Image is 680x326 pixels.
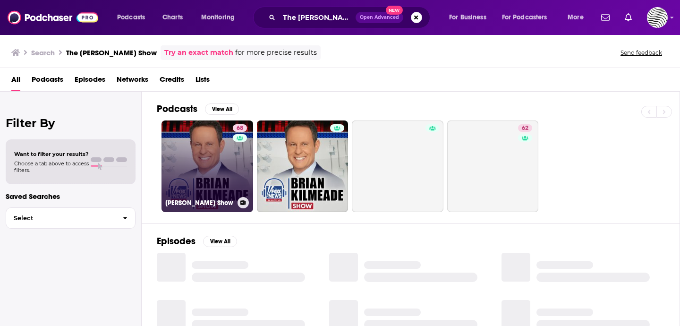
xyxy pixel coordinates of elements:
img: User Profile [647,7,668,28]
a: Charts [156,10,188,25]
h2: Podcasts [157,103,197,115]
a: Networks [117,72,148,91]
a: Credits [160,72,184,91]
a: Episodes [75,72,105,91]
a: Podcasts [32,72,63,91]
a: 62 [518,124,532,132]
span: 68 [237,124,243,133]
button: open menu [561,10,595,25]
a: EpisodesView All [157,235,237,247]
h2: Filter By [6,116,136,130]
a: 62 [447,120,539,212]
span: More [568,11,584,24]
h3: [PERSON_NAME] Show [165,199,234,207]
span: for more precise results [235,47,317,58]
span: 62 [522,124,528,133]
a: Show notifications dropdown [597,9,613,26]
div: Search podcasts, credits, & more... [262,7,439,28]
a: All [11,72,20,91]
button: open menu [110,10,157,25]
a: 68 [233,124,247,132]
span: Logged in as OriginalStrategies [647,7,668,28]
button: open menu [195,10,247,25]
span: Open Advanced [360,15,399,20]
span: Podcasts [117,11,145,24]
a: PodcastsView All [157,103,239,115]
span: Want to filter your results? [14,151,89,157]
span: Select [6,215,115,221]
span: Choose a tab above to access filters. [14,160,89,173]
button: open menu [442,10,498,25]
a: Lists [195,72,210,91]
button: View All [205,103,239,115]
a: Try an exact match [164,47,233,58]
h3: Search [31,48,55,57]
button: Show profile menu [647,7,668,28]
span: Charts [162,11,183,24]
a: Show notifications dropdown [621,9,636,26]
button: Open AdvancedNew [356,12,403,23]
p: Saved Searches [6,192,136,201]
span: For Podcasters [502,11,547,24]
span: Monitoring [201,11,235,24]
button: Select [6,207,136,229]
h2: Episodes [157,235,195,247]
h3: The [PERSON_NAME] Show [66,48,157,57]
span: For Business [449,11,486,24]
input: Search podcasts, credits, & more... [279,10,356,25]
img: Podchaser - Follow, Share and Rate Podcasts [8,9,98,26]
a: 68[PERSON_NAME] Show [161,120,253,212]
button: View All [203,236,237,247]
button: Send feedback [618,49,665,57]
span: New [386,6,403,15]
button: open menu [496,10,561,25]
